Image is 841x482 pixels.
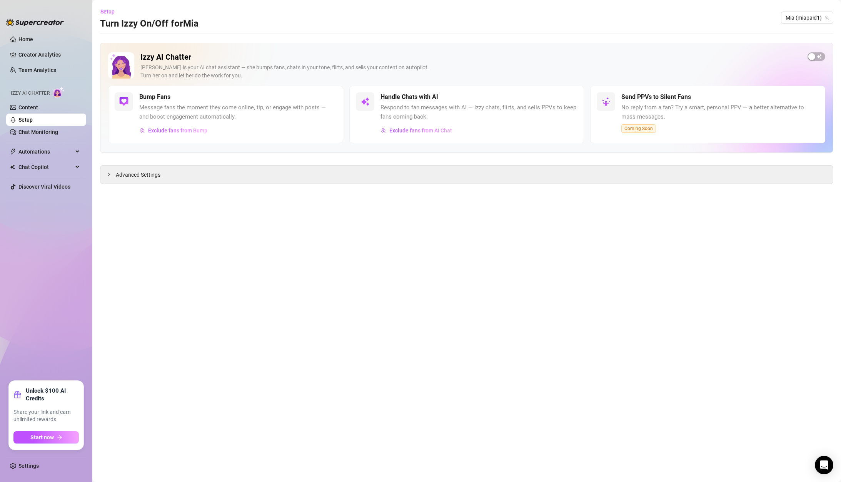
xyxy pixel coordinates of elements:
[140,52,801,62] h2: Izzy AI Chatter
[18,117,33,123] a: Setup
[10,149,16,155] span: thunderbolt
[140,128,145,133] img: svg%3e
[140,64,801,80] div: [PERSON_NAME] is your AI chat assistant — she bumps fans, chats in your tone, flirts, and sells y...
[107,170,116,179] div: collapsed
[360,97,370,106] img: svg%3e
[116,171,160,179] span: Advanced Settings
[380,92,438,102] h5: Handle Chats with AI
[621,92,691,102] h5: Send PPVs to Silent Fans
[107,172,111,177] span: collapsed
[119,97,128,106] img: svg%3e
[100,8,115,15] span: Setup
[6,18,64,26] img: logo-BBDzfeDw.svg
[148,127,207,134] span: Exclude fans from Bump
[18,104,38,110] a: Content
[100,18,199,30] h3: Turn Izzy On/Off for Mia
[10,164,15,170] img: Chat Copilot
[786,12,829,23] span: Mia (miapaid1)
[18,67,56,73] a: Team Analytics
[621,124,656,133] span: Coming Soon
[57,435,62,440] span: arrow-right
[18,146,73,158] span: Automations
[601,97,611,106] img: svg%3e
[18,184,70,190] a: Discover Viral Videos
[108,52,134,79] img: Izzy AI Chatter
[13,391,21,398] span: gift
[139,92,170,102] h5: Bump Fans
[139,124,208,137] button: Exclude fans from Bump
[11,90,50,97] span: Izzy AI Chatter
[381,128,386,133] img: svg%3e
[815,456,833,474] div: Open Intercom Messenger
[100,5,121,18] button: Setup
[13,408,79,423] span: Share your link and earn unlimited rewards
[18,129,58,135] a: Chat Monitoring
[18,463,39,469] a: Settings
[380,103,578,121] span: Respond to fan messages with AI — Izzy chats, flirts, and sells PPVs to keep fans coming back.
[13,431,79,444] button: Start nowarrow-right
[18,49,80,61] a: Creator Analytics
[26,387,79,402] strong: Unlock $100 AI Credits
[18,36,33,42] a: Home
[380,124,452,137] button: Exclude fans from AI Chat
[18,161,73,173] span: Chat Copilot
[139,103,337,121] span: Message fans the moment they come online, tip, or engage with posts — and boost engagement automa...
[30,434,54,440] span: Start now
[824,15,829,20] span: team
[621,103,819,121] span: No reply from a fan? Try a smart, personal PPV — a better alternative to mass messages.
[53,87,65,98] img: AI Chatter
[389,127,452,134] span: Exclude fans from AI Chat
